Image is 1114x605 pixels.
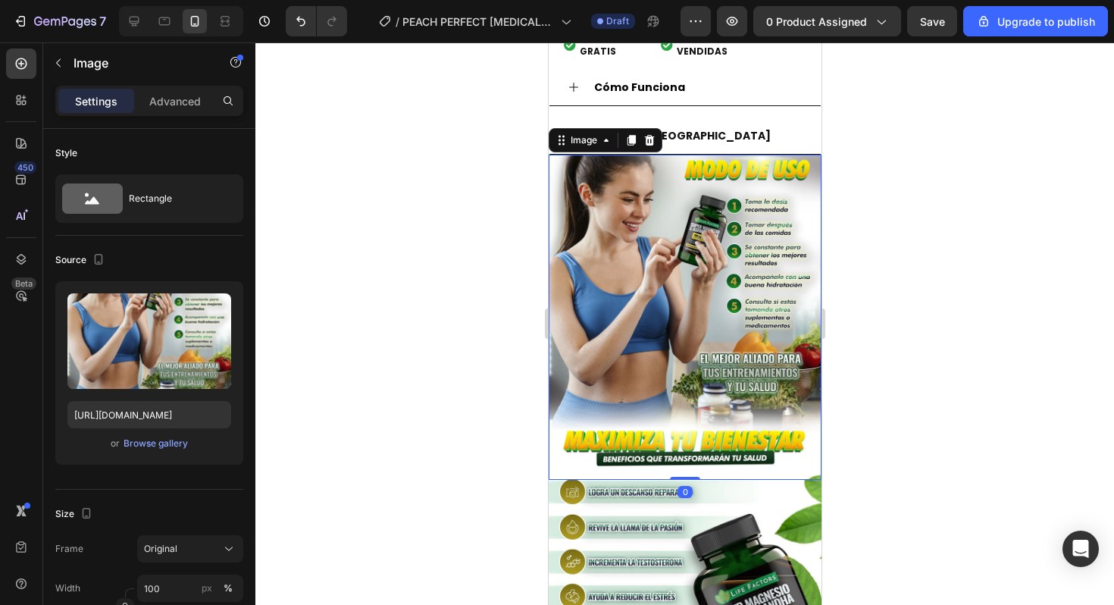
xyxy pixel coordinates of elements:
[55,504,95,525] div: Size
[396,14,399,30] span: /
[75,93,117,109] p: Settings
[920,15,945,28] span: Save
[963,6,1108,36] button: Upgrade to publish
[224,581,233,595] div: %
[753,6,901,36] button: 0 product assigned
[19,91,52,105] div: Image
[45,86,222,101] strong: Cómo se [GEOGRAPHIC_DATA]
[67,293,231,389] img: preview-image
[549,42,821,605] iframe: Design area
[149,93,201,109] p: Advanced
[6,6,113,36] button: 7
[144,542,177,556] span: Original
[198,579,216,597] button: %
[55,250,108,271] div: Source
[1062,531,1099,567] div: Open Intercom Messenger
[137,535,243,563] button: Original
[402,14,555,30] span: PEACH PERFECT [MEDICAL_DATA]
[99,12,106,30] p: 7
[606,14,629,28] span: Draft
[67,401,231,428] input: https://example.com/image.jpg
[137,575,243,602] input: px%
[286,6,347,36] div: Undo/Redo
[129,444,144,456] div: 0
[219,579,237,597] button: px
[55,542,83,556] label: Frame
[111,434,120,453] span: or
[123,436,189,451] button: Browse gallery
[907,6,957,36] button: Save
[129,181,221,216] div: Rectangle
[11,277,36,290] div: Beta
[55,581,80,595] label: Width
[14,161,36,174] div: 450
[202,581,212,595] div: px
[74,54,202,72] p: Image
[45,37,136,52] strong: Cómo Funciona
[766,14,867,30] span: 0 product assigned
[55,146,77,160] div: Style
[124,437,188,450] div: Browse gallery
[976,14,1095,30] div: Upgrade to publish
